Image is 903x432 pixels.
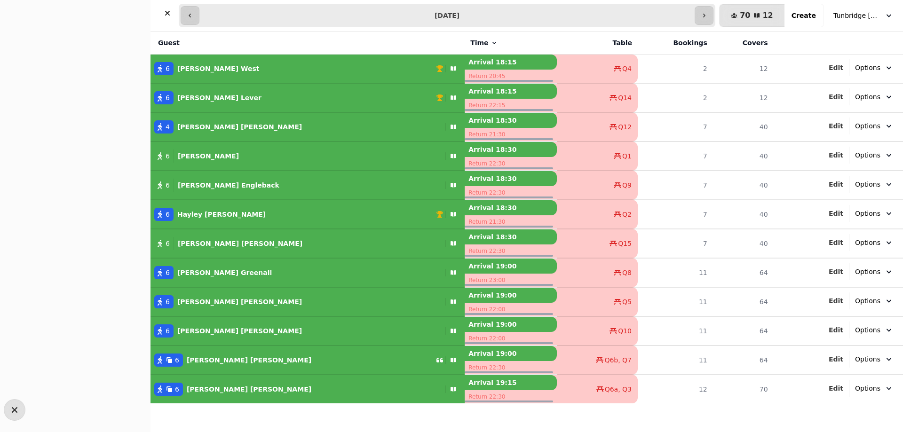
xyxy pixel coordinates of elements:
[828,7,899,24] button: Tunbridge [PERSON_NAME]
[622,210,632,219] span: Q2
[720,4,784,27] button: 7012
[465,157,557,170] p: Return 22:30
[829,384,843,393] button: Edit
[465,288,557,303] p: Arrival 19:00
[177,268,272,277] p: [PERSON_NAME] Greenall
[829,298,843,304] span: Edit
[638,55,713,84] td: 2
[150,174,465,196] button: 6[PERSON_NAME] Engleback
[713,375,774,403] td: 70
[150,378,465,401] button: 6[PERSON_NAME] [PERSON_NAME]
[465,99,557,112] p: Return 22:15
[638,346,713,375] td: 11
[150,349,465,371] button: 6[PERSON_NAME] [PERSON_NAME]
[849,322,899,338] button: Options
[638,258,713,287] td: 11
[604,355,632,365] span: Q6b, Q7
[713,346,774,375] td: 64
[465,229,557,244] p: Arrival 18:30
[829,268,843,275] span: Edit
[177,326,302,336] p: [PERSON_NAME] [PERSON_NAME]
[849,351,899,368] button: Options
[465,215,557,228] p: Return 21:30
[638,141,713,171] td: 7
[618,239,632,248] span: Q15
[849,147,899,164] button: Options
[638,287,713,316] td: 11
[713,55,774,84] td: 12
[829,354,843,364] button: Edit
[622,181,632,190] span: Q9
[855,92,880,102] span: Options
[713,83,774,112] td: 12
[829,181,843,188] span: Edit
[638,229,713,258] td: 7
[166,93,170,102] span: 6
[557,31,638,55] th: Table
[855,63,880,72] span: Options
[855,238,880,247] span: Options
[465,113,557,128] p: Arrival 18:30
[187,385,311,394] p: [PERSON_NAME] [PERSON_NAME]
[465,70,557,83] p: Return 20:45
[638,375,713,403] td: 12
[855,354,880,364] span: Options
[177,210,266,219] p: Hayley [PERSON_NAME]
[150,203,465,226] button: 6Hayley [PERSON_NAME]
[166,297,170,306] span: 6
[829,63,843,72] button: Edit
[713,287,774,316] td: 64
[829,210,843,217] span: Edit
[829,325,843,335] button: Edit
[622,151,632,161] span: Q1
[618,122,632,132] span: Q12
[713,31,774,55] th: Covers
[166,268,170,277] span: 6
[465,346,557,361] p: Arrival 19:00
[166,210,170,219] span: 6
[740,12,750,19] span: 70
[175,385,179,394] span: 6
[470,38,488,47] span: Time
[166,326,170,336] span: 6
[465,375,557,390] p: Arrival 19:15
[166,239,170,248] span: 6
[465,390,557,403] p: Return 22:30
[618,93,632,102] span: Q14
[465,171,557,186] p: Arrival 18:30
[713,258,774,287] td: 64
[849,88,899,105] button: Options
[849,176,899,193] button: Options
[465,332,557,345] p: Return 22:00
[465,361,557,374] p: Return 22:30
[792,12,816,19] span: Create
[829,123,843,129] span: Edit
[150,116,465,138] button: 4[PERSON_NAME] [PERSON_NAME]
[150,57,465,80] button: 6[PERSON_NAME] West
[638,171,713,200] td: 7
[829,150,843,160] button: Edit
[855,296,880,306] span: Options
[465,317,557,332] p: Arrival 19:00
[178,181,279,190] p: [PERSON_NAME] Engleback
[762,12,773,19] span: 12
[855,209,880,218] span: Options
[855,150,880,160] span: Options
[465,55,557,70] p: Arrival 18:15
[605,385,632,394] span: Q6a, Q3
[166,151,170,161] span: 6
[177,64,260,73] p: [PERSON_NAME] West
[150,86,465,109] button: 6[PERSON_NAME] Lever
[849,380,899,397] button: Options
[177,297,302,306] p: [PERSON_NAME] [PERSON_NAME]
[829,152,843,158] span: Edit
[638,316,713,346] td: 11
[177,122,302,132] p: [PERSON_NAME] [PERSON_NAME]
[829,64,843,71] span: Edit
[166,64,170,73] span: 6
[465,142,557,157] p: Arrival 18:30
[829,209,843,218] button: Edit
[849,118,899,134] button: Options
[465,84,557,99] p: Arrival 18:15
[829,239,843,246] span: Edit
